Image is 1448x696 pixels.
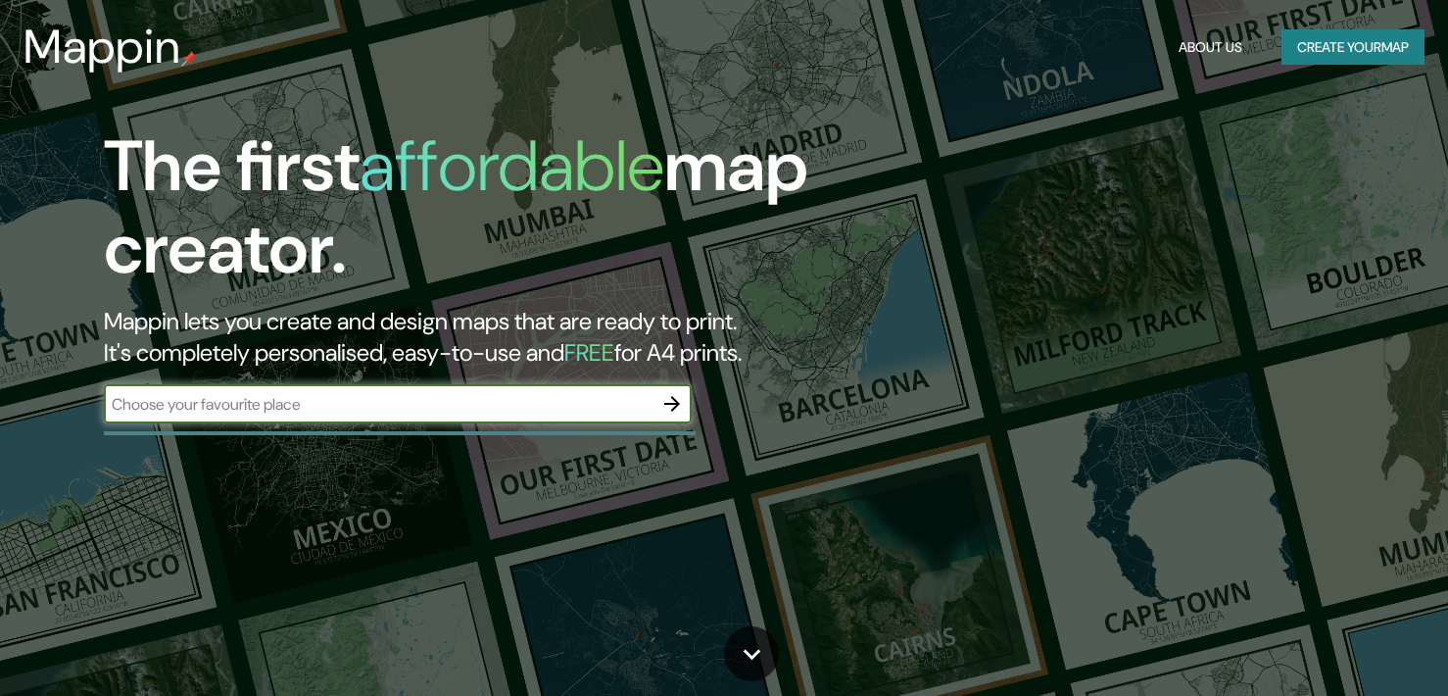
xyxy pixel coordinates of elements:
[1281,29,1424,66] button: Create yourmap
[1274,620,1426,674] iframe: Help widget launcher
[24,20,181,75] h3: Mappin
[1171,29,1250,66] button: About Us
[360,121,664,212] h1: affordable
[181,51,197,67] img: mappin-pin
[104,393,652,416] input: Choose your favourite place
[104,306,828,369] h2: Mappin lets you create and design maps that are ready to print. It's completely personalised, eas...
[564,337,614,368] h5: FREE
[104,125,828,306] h1: The first map creator.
